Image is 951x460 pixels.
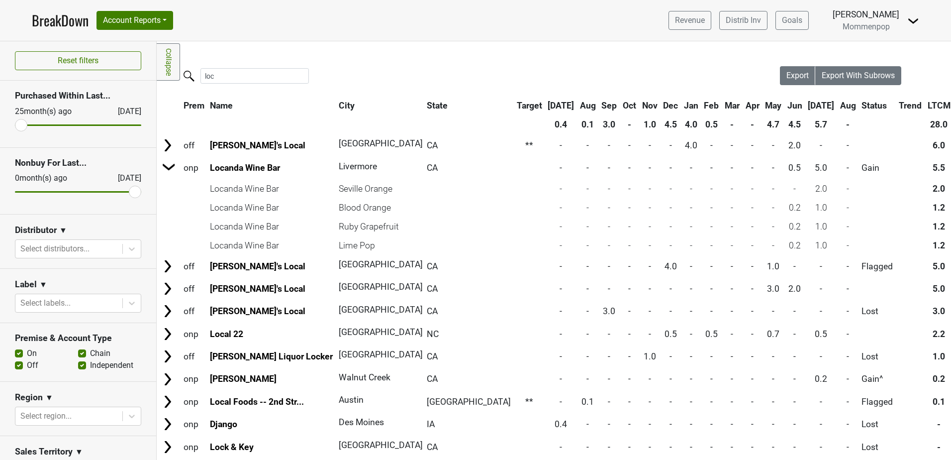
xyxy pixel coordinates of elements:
img: Arrow right [162,159,177,174]
img: Arrow right [160,327,175,342]
span: - [649,140,651,150]
label: On [27,347,37,359]
td: - [620,199,639,217]
th: Target: activate to sort column ascending [514,97,545,115]
span: [GEOGRAPHIC_DATA] [339,349,423,359]
td: off [181,134,207,156]
span: 0.7 [767,329,779,339]
span: - [690,261,692,271]
td: Gain [859,157,896,179]
td: - [620,218,639,235]
th: May: activate to sort column ascending [762,97,784,115]
span: 5.5 [933,163,945,173]
td: Seville Orange [336,180,423,198]
span: 2.2 [933,329,945,339]
span: LTCM [928,101,951,111]
span: 3.0 [603,306,615,316]
td: 0.2 [785,236,805,254]
span: 1.0 [644,351,656,361]
span: - [731,284,733,294]
td: 1.0 [806,236,837,254]
span: - [608,261,610,271]
a: Collapse [157,43,180,81]
th: - [620,115,639,133]
td: - [661,218,680,235]
th: Aug: activate to sort column ascending [577,97,598,115]
td: - [545,199,576,217]
td: - [577,236,598,254]
span: - [731,351,733,361]
td: - [722,180,742,198]
span: - [751,163,754,173]
span: [GEOGRAPHIC_DATA] [339,259,423,269]
td: 1.0 [806,199,837,217]
h3: Label [15,279,37,290]
span: - [628,261,631,271]
span: Status [861,101,887,111]
a: [PERSON_NAME]'s Local [210,140,305,150]
td: 1.0 [806,218,837,235]
span: ▼ [45,392,53,404]
span: Export With Subrows [822,71,895,80]
td: Lost [859,301,896,322]
td: - [762,218,784,235]
span: - [608,329,610,339]
span: - [669,306,672,316]
td: onp [181,323,207,345]
a: Locanda Wine Bar [210,163,280,173]
td: - [838,199,858,217]
a: [PERSON_NAME] Liquor Locker [210,351,333,361]
img: Arrow right [160,304,175,319]
span: Walnut Creek [339,372,390,382]
th: Aug: activate to sort column ascending [838,97,858,115]
th: City: activate to sort column ascending [336,97,418,115]
td: 0.2 [785,199,805,217]
div: [DATE] [109,172,141,184]
th: &nbsp;: activate to sort column ascending [158,97,180,115]
th: Status: activate to sort column ascending [859,97,896,115]
a: [PERSON_NAME] [210,374,277,384]
td: - [702,218,722,235]
td: off [181,255,207,277]
span: Name [210,101,233,111]
span: - [731,329,733,339]
img: Arrow right [160,281,175,296]
div: 25 month(s) ago [15,106,94,117]
span: - [772,351,774,361]
span: - [847,140,849,150]
td: onp [181,157,207,179]
span: - [586,351,589,361]
a: Goals [775,11,809,30]
span: ▼ [39,279,47,291]
span: - [847,163,849,173]
span: - [847,329,849,339]
span: - [669,140,672,150]
h3: Nonbuy For Last... [15,158,141,168]
th: Nov: activate to sort column ascending [640,97,660,115]
h3: Sales Territory [15,447,73,457]
td: - [681,180,701,198]
span: 1.0 [767,261,779,271]
span: - [793,351,796,361]
span: Export [786,71,809,80]
span: - [820,261,822,271]
span: - [628,329,631,339]
th: - [722,115,742,133]
button: Export With Subrows [815,66,901,85]
th: Apr: activate to sort column ascending [743,97,762,115]
span: [GEOGRAPHIC_DATA] [339,282,423,292]
td: Blood Orange [336,199,423,217]
span: 5.0 [933,261,945,271]
span: - [560,284,562,294]
span: - [628,351,631,361]
span: - [690,306,692,316]
td: - [762,180,784,198]
td: - [577,180,598,198]
td: - [545,180,576,198]
span: - [820,284,822,294]
td: Locanda Wine Bar [208,236,336,254]
td: - [785,180,805,198]
td: - [838,236,858,254]
span: [GEOGRAPHIC_DATA] [339,138,423,148]
span: - [820,306,822,316]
